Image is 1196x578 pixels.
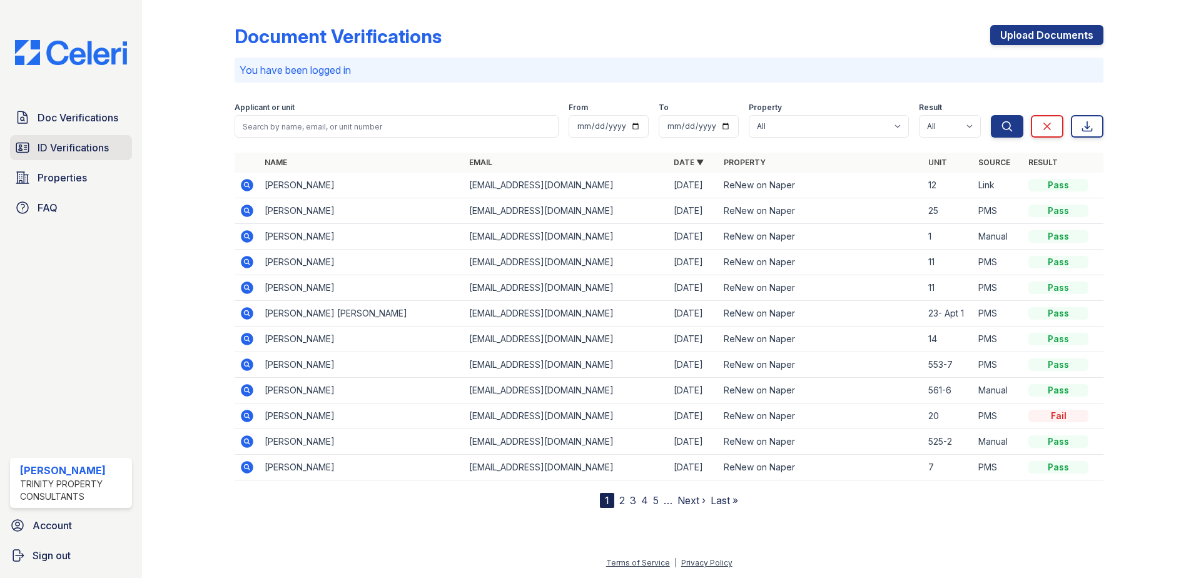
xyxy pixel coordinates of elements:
[923,327,973,352] td: 14
[1028,358,1088,371] div: Pass
[260,455,464,480] td: [PERSON_NAME]
[464,455,669,480] td: [EMAIL_ADDRESS][DOMAIN_NAME]
[260,429,464,455] td: [PERSON_NAME]
[1028,461,1088,474] div: Pass
[669,352,719,378] td: [DATE]
[674,558,677,567] div: |
[664,493,672,508] span: …
[669,378,719,403] td: [DATE]
[260,403,464,429] td: [PERSON_NAME]
[619,494,625,507] a: 2
[719,378,923,403] td: ReNew on Naper
[669,429,719,455] td: [DATE]
[719,352,923,378] td: ReNew on Naper
[38,140,109,155] span: ID Verifications
[669,275,719,301] td: [DATE]
[719,198,923,224] td: ReNew on Naper
[749,103,782,113] label: Property
[719,250,923,275] td: ReNew on Naper
[1028,410,1088,422] div: Fail
[669,250,719,275] td: [DATE]
[10,135,132,160] a: ID Verifications
[1028,230,1088,243] div: Pass
[33,518,72,533] span: Account
[630,494,636,507] a: 3
[260,198,464,224] td: [PERSON_NAME]
[669,403,719,429] td: [DATE]
[260,301,464,327] td: [PERSON_NAME] [PERSON_NAME]
[923,275,973,301] td: 11
[719,275,923,301] td: ReNew on Naper
[606,558,670,567] a: Terms of Service
[1028,435,1088,448] div: Pass
[719,173,923,198] td: ReNew on Naper
[719,327,923,352] td: ReNew on Naper
[719,301,923,327] td: ReNew on Naper
[20,463,127,478] div: [PERSON_NAME]
[569,103,588,113] label: From
[235,115,559,138] input: Search by name, email, or unit number
[464,224,669,250] td: [EMAIL_ADDRESS][DOMAIN_NAME]
[260,275,464,301] td: [PERSON_NAME]
[464,352,669,378] td: [EMAIL_ADDRESS][DOMAIN_NAME]
[464,327,669,352] td: [EMAIL_ADDRESS][DOMAIN_NAME]
[1028,307,1088,320] div: Pass
[1028,179,1088,191] div: Pass
[923,173,973,198] td: 12
[681,558,732,567] a: Privacy Policy
[669,198,719,224] td: [DATE]
[38,170,87,185] span: Properties
[973,327,1023,352] td: PMS
[973,275,1023,301] td: PMS
[923,455,973,480] td: 7
[1028,333,1088,345] div: Pass
[464,378,669,403] td: [EMAIL_ADDRESS][DOMAIN_NAME]
[923,250,973,275] td: 11
[641,494,648,507] a: 4
[669,455,719,480] td: [DATE]
[20,478,127,503] div: Trinity Property Consultants
[928,158,947,167] a: Unit
[260,352,464,378] td: [PERSON_NAME]
[464,275,669,301] td: [EMAIL_ADDRESS][DOMAIN_NAME]
[600,493,614,508] div: 1
[1028,256,1088,268] div: Pass
[38,200,58,215] span: FAQ
[923,352,973,378] td: 553-7
[260,173,464,198] td: [PERSON_NAME]
[669,173,719,198] td: [DATE]
[923,403,973,429] td: 20
[923,378,973,403] td: 561-6
[464,429,669,455] td: [EMAIL_ADDRESS][DOMAIN_NAME]
[1028,281,1088,294] div: Pass
[674,158,704,167] a: Date ▼
[923,198,973,224] td: 25
[260,224,464,250] td: [PERSON_NAME]
[38,110,118,125] span: Doc Verifications
[973,250,1023,275] td: PMS
[973,301,1023,327] td: PMS
[973,352,1023,378] td: PMS
[5,543,137,568] a: Sign out
[973,198,1023,224] td: PMS
[260,250,464,275] td: [PERSON_NAME]
[265,158,287,167] a: Name
[719,455,923,480] td: ReNew on Naper
[990,25,1103,45] a: Upload Documents
[260,378,464,403] td: [PERSON_NAME]
[5,40,137,65] img: CE_Logo_Blue-a8612792a0a2168367f1c8372b55b34899dd931a85d93a1a3d3e32e68fde9ad4.png
[260,327,464,352] td: [PERSON_NAME]
[973,378,1023,403] td: Manual
[973,173,1023,198] td: Link
[464,173,669,198] td: [EMAIL_ADDRESS][DOMAIN_NAME]
[973,403,1023,429] td: PMS
[10,105,132,130] a: Doc Verifications
[5,513,137,538] a: Account
[719,224,923,250] td: ReNew on Naper
[1028,158,1058,167] a: Result
[973,455,1023,480] td: PMS
[653,494,659,507] a: 5
[469,158,492,167] a: Email
[235,25,442,48] div: Document Verifications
